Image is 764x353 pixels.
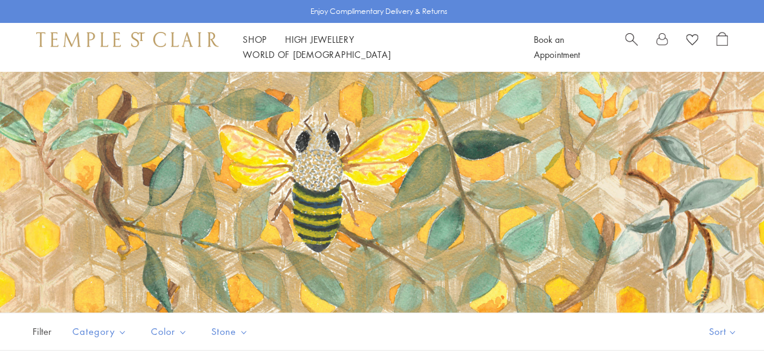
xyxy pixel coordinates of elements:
[145,324,196,339] span: Color
[534,33,580,60] a: Book an Appointment
[686,32,698,50] a: View Wishlist
[243,48,391,60] a: World of [DEMOGRAPHIC_DATA]World of [DEMOGRAPHIC_DATA]
[285,33,355,45] a: High JewelleryHigh Jewellery
[36,32,219,46] img: Temple St. Clair
[66,324,136,339] span: Category
[243,32,507,62] nav: Main navigation
[716,32,728,62] a: Open Shopping Bag
[142,318,196,345] button: Color
[202,318,257,345] button: Stone
[205,324,257,339] span: Stone
[63,318,136,345] button: Category
[310,5,448,17] p: Enjoy Complimentary Delivery & Returns
[243,33,267,45] a: ShopShop
[625,32,638,62] a: Search
[682,313,764,350] button: Show sort by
